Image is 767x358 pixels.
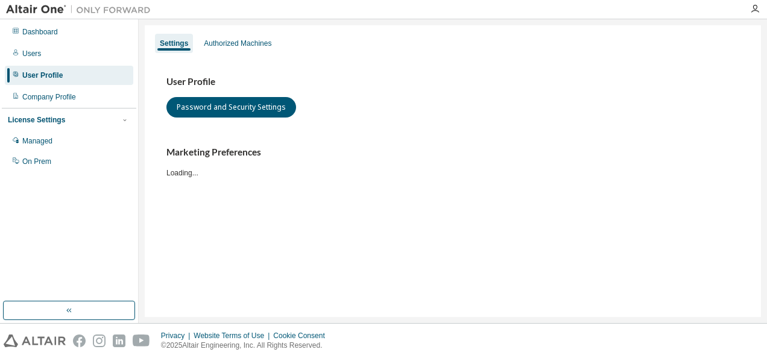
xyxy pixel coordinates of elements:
p: © 2025 Altair Engineering, Inc. All Rights Reserved. [161,341,332,351]
div: Privacy [161,331,194,341]
div: Loading... [166,146,739,177]
img: youtube.svg [133,334,150,347]
div: On Prem [22,157,51,166]
div: Managed [22,136,52,146]
img: altair_logo.svg [4,334,66,347]
div: Cookie Consent [273,331,332,341]
h3: User Profile [166,76,739,88]
div: Authorized Machines [204,39,271,48]
div: Company Profile [22,92,76,102]
div: User Profile [22,71,63,80]
h3: Marketing Preferences [166,146,739,159]
div: Website Terms of Use [194,331,273,341]
div: License Settings [8,115,65,125]
div: Dashboard [22,27,58,37]
img: facebook.svg [73,334,86,347]
img: linkedin.svg [113,334,125,347]
img: instagram.svg [93,334,106,347]
button: Password and Security Settings [166,97,296,118]
div: Settings [160,39,188,48]
div: Users [22,49,41,58]
img: Altair One [6,4,157,16]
